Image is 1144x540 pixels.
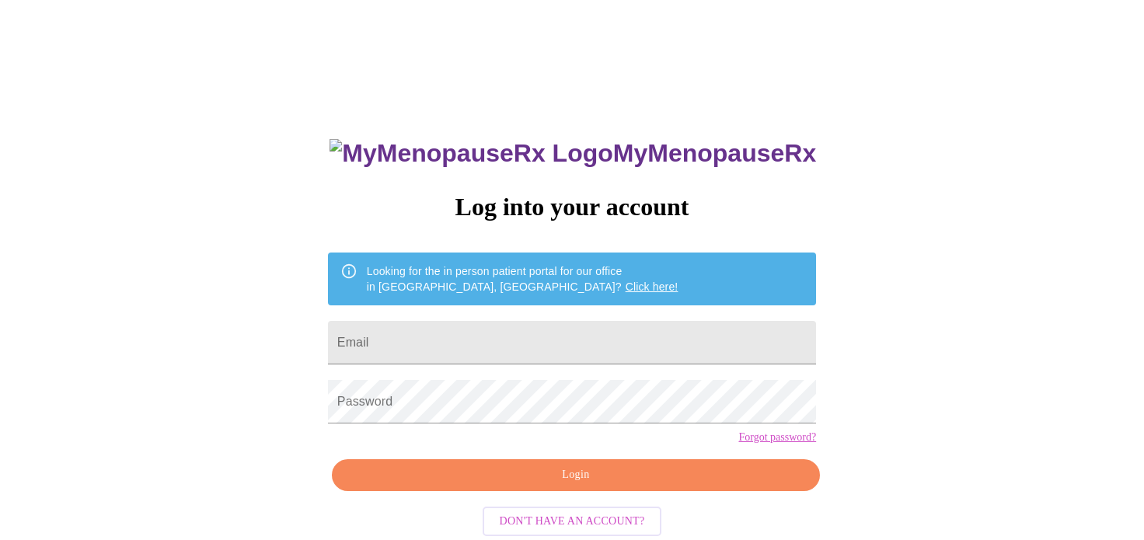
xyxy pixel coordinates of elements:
h3: Log into your account [328,193,816,221]
h3: MyMenopauseRx [330,139,816,168]
a: Don't have an account? [479,513,666,526]
button: Login [332,459,820,491]
span: Login [350,465,802,485]
span: Don't have an account? [500,512,645,531]
div: Looking for the in person patient portal for our office in [GEOGRAPHIC_DATA], [GEOGRAPHIC_DATA]? [367,257,678,301]
img: MyMenopauseRx Logo [330,139,612,168]
a: Click here! [626,280,678,293]
button: Don't have an account? [483,507,662,537]
a: Forgot password? [738,431,816,444]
